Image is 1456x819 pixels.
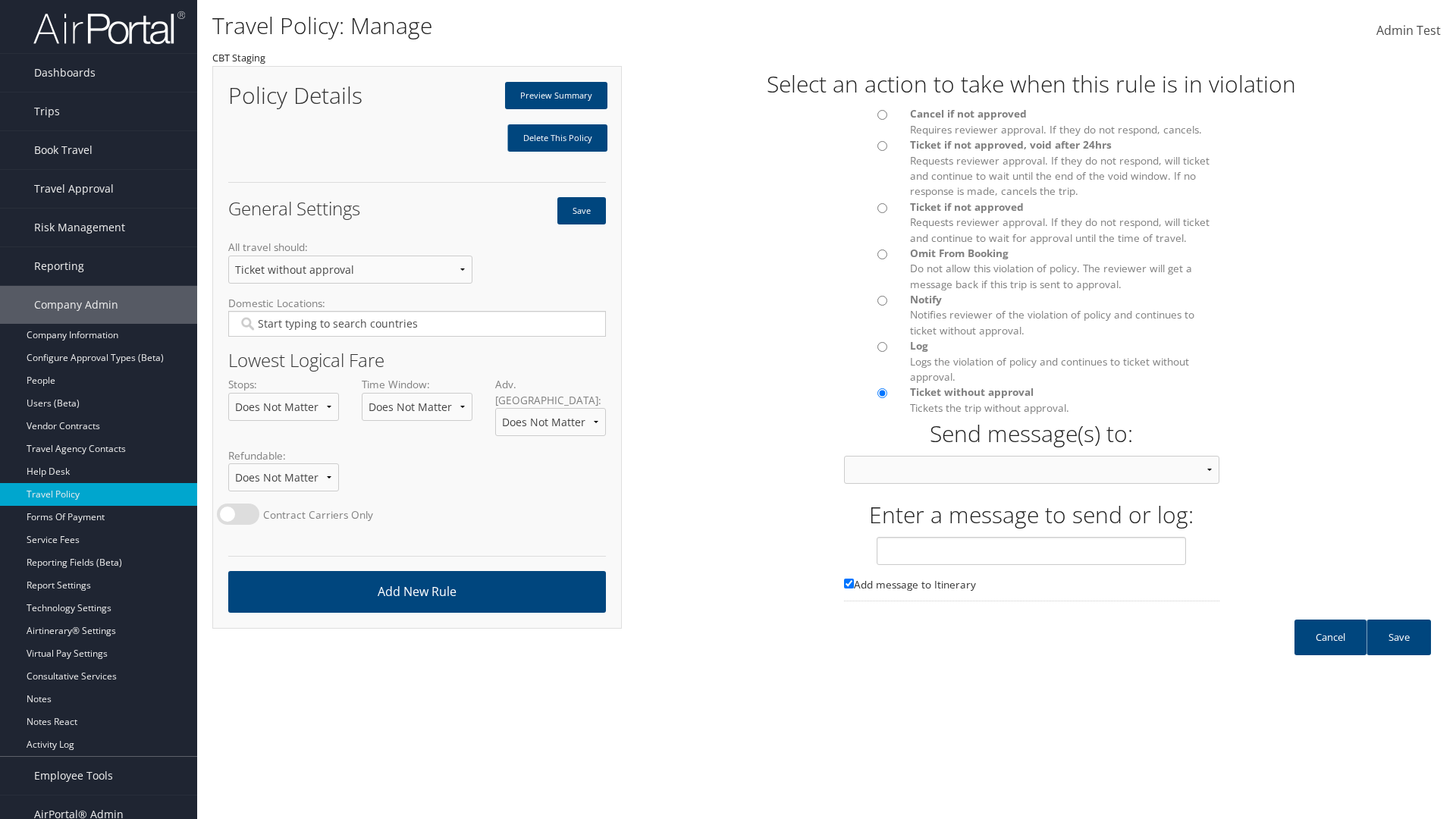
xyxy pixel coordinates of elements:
[910,199,1024,214] span: Ticket if not approved
[844,456,1219,484] select: Warning: Invalid argument supplied for foreach() in /var/www/[DOMAIN_NAME][URL] on line 20
[910,384,1034,399] span: Ticket without approval
[263,507,373,522] label: Contract Carriers Only
[34,54,96,92] span: Dashboards
[910,338,928,353] span: Log
[228,240,472,295] label: All travel should:
[1376,8,1441,55] a: Admin Test
[505,82,607,109] a: Preview Summary
[1367,620,1431,655] a: Save
[228,84,406,107] h1: Policy Details
[910,137,1112,152] span: Ticket if not approved, void after 24hrs
[33,10,185,45] img: airportal-logo.png
[910,292,1219,338] label: Notifies reviewer of the violation of policy and continues to ticket without approval.
[34,93,60,130] span: Trips
[910,137,1219,199] label: Requests reviewer approval. If they do not respond, will ticket and continue to wait until the en...
[844,577,1219,601] label: Please leave this blank if you are unsure.
[910,246,1009,260] span: Omit From Booking
[507,124,607,152] a: Delete This Policy
[228,571,606,613] a: Add New Rule
[34,209,125,246] span: Risk Management
[212,10,1031,42] h1: Travel Policy: Manage
[238,316,595,331] input: Domestic Locations:
[910,384,1219,416] label: Tickets the trip without approval.
[212,51,265,64] small: CBT Staging
[1294,620,1367,655] a: Cancel
[910,106,1027,121] span: Cancel if not approved
[557,197,606,224] button: Save
[910,338,1219,384] label: Logs the violation of policy and continues to ticket without approval.
[910,106,1219,137] label: Requires reviewer approval. If they do not respond, cancels.
[910,246,1219,292] label: Do not allow this violation of policy. The reviewer will get a message back if this trip is sent ...
[495,377,606,448] label: Adv. [GEOGRAPHIC_DATA]:
[844,418,1219,450] h1: Send message(s) to:
[228,393,339,421] select: Stops:
[228,448,339,504] label: Refundable:
[622,499,1441,531] h1: Enter a message to send or log:
[622,68,1441,100] h1: Select an action to take when this rule is in violation
[228,296,606,349] label: Domestic Locations:
[34,247,84,285] span: Reporting
[228,463,339,491] select: Refundable:
[1376,22,1441,39] span: Admin Test
[362,393,472,421] select: Time Window:
[34,757,113,795] span: Employee Tools
[228,199,406,218] h2: General Settings
[228,377,339,432] label: Stops:
[228,256,472,284] select: All travel should:
[910,292,942,306] span: Notify
[34,286,118,324] span: Company Admin
[34,131,93,169] span: Book Travel
[34,170,114,208] span: Travel Approval
[362,377,472,432] label: Time Window:
[228,351,606,369] h2: Lowest Logical Fare
[844,579,854,588] input: Please leave this blank if you are unsure. Add message to Itinerary
[495,408,606,436] select: Adv. [GEOGRAPHIC_DATA]:
[910,199,1219,246] label: Requests reviewer approval. If they do not respond, will ticket and continue to wait for approval...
